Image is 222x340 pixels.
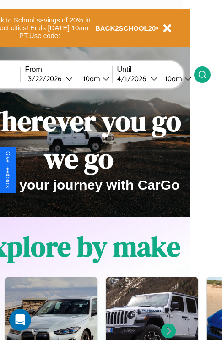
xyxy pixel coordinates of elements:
iframe: Intercom live chat [9,309,31,331]
button: 10am [157,74,194,83]
div: Give Feedback [5,151,11,188]
button: 10am [76,74,112,83]
div: 4 / 1 / 2026 [117,74,151,83]
label: From [25,66,112,74]
b: BACK2SCHOOL20 [95,24,156,32]
label: Until [117,66,194,74]
div: 3 / 22 / 2026 [28,74,66,83]
div: 10am [160,74,184,83]
button: 3/22/2026 [25,74,76,83]
div: 10am [78,74,103,83]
